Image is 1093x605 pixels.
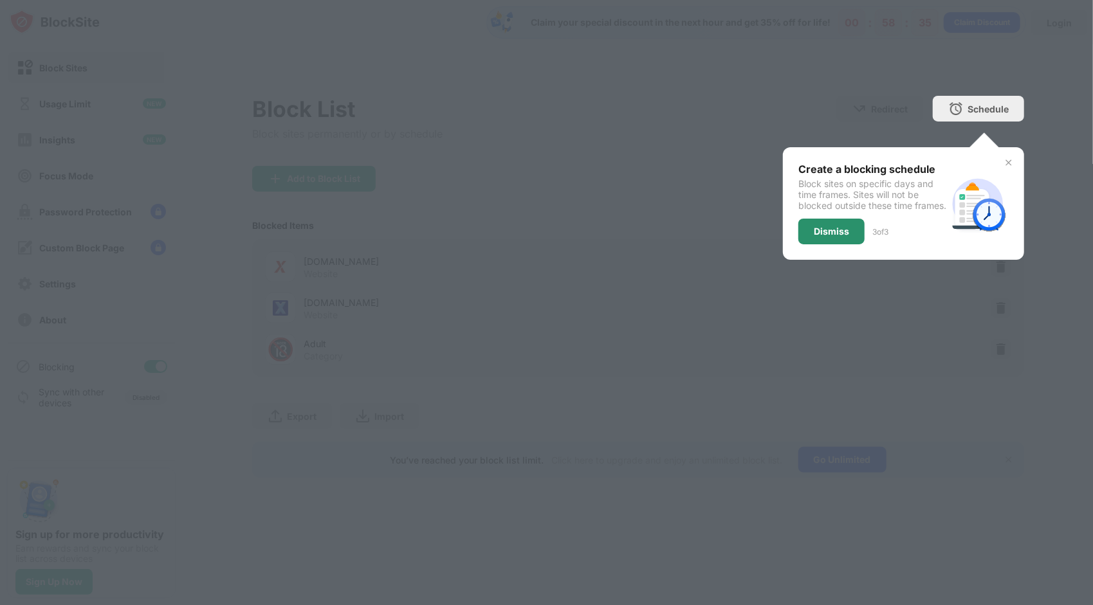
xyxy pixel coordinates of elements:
[968,104,1009,114] div: Schedule
[1004,158,1014,168] img: x-button.svg
[947,173,1009,235] img: schedule.svg
[798,178,947,211] div: Block sites on specific days and time frames. Sites will not be blocked outside these time frames.
[872,227,888,237] div: 3 of 3
[798,163,947,176] div: Create a blocking schedule
[814,226,849,237] div: Dismiss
